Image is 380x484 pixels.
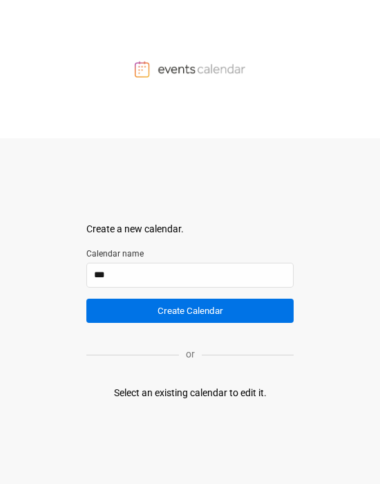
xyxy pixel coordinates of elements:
button: Create Calendar [86,299,294,323]
label: Calendar name [86,248,294,260]
div: Select an existing calendar to edit it. [114,386,267,400]
img: Events Calendar [135,61,245,77]
p: or [179,347,202,362]
div: Create a new calendar. [86,222,294,236]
